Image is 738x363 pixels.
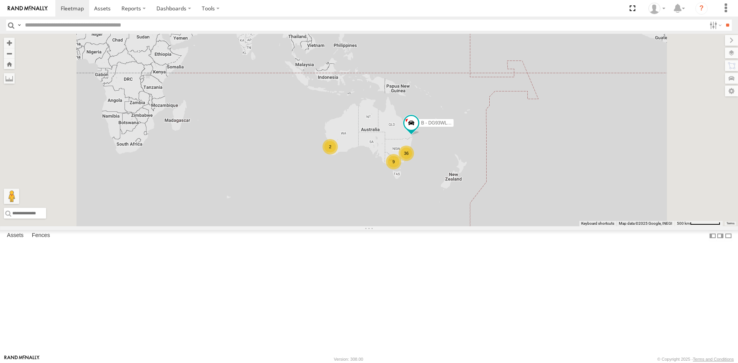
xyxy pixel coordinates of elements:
[726,222,735,225] a: Terms (opens in new tab)
[334,357,363,361] div: Version: 308.00
[725,230,732,241] label: Hide Summary Table
[4,73,15,84] label: Measure
[677,221,690,225] span: 500 km
[4,189,19,204] button: Drag Pegman onto the map to open Street View
[8,6,48,11] img: rand-logo.svg
[646,3,668,14] div: Tye Clark
[4,48,15,59] button: Zoom out
[619,221,672,225] span: Map data ©2025 Google, INEGI
[4,59,15,69] button: Zoom Home
[28,230,54,241] label: Fences
[322,139,338,154] div: 2
[4,38,15,48] button: Zoom in
[399,146,414,161] div: 36
[657,357,734,361] div: © Copyright 2025 -
[725,86,738,96] label: Map Settings
[16,20,22,31] label: Search Query
[695,2,708,15] i: ?
[421,120,489,125] span: B - DG93WL - [PERSON_NAME]
[709,230,716,241] label: Dock Summary Table to the Left
[716,230,724,241] label: Dock Summary Table to the Right
[386,154,401,169] div: 9
[706,20,723,31] label: Search Filter Options
[581,221,614,226] button: Keyboard shortcuts
[3,230,27,241] label: Assets
[4,355,40,363] a: Visit our Website
[675,221,723,226] button: Map scale: 500 km per 75 pixels
[693,357,734,361] a: Terms and Conditions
